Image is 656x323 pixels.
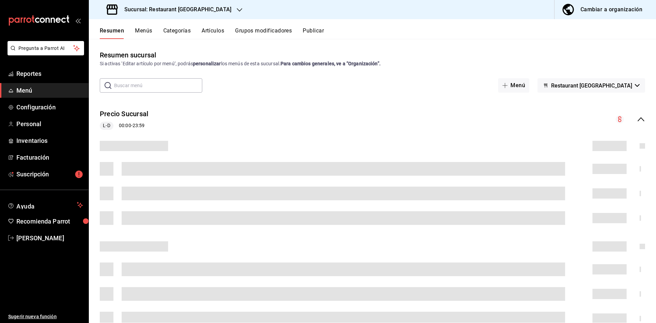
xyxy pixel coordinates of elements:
button: Precio Sucursal [100,109,148,119]
input: Buscar menú [114,79,202,92]
button: Menús [135,27,152,39]
span: L-D [100,122,113,129]
button: Artículos [202,27,224,39]
button: Grupos modificadores [235,27,292,39]
span: Facturación [16,153,83,162]
span: Suscripción [16,170,83,179]
button: Resumen [100,27,124,39]
div: navigation tabs [100,27,656,39]
button: Menú [498,78,529,93]
button: Restaurant [GEOGRAPHIC_DATA] [537,78,645,93]
button: Pregunta a Parrot AI [8,41,84,55]
span: Ayuda [16,201,74,209]
strong: personalizar [193,61,221,66]
span: Recomienda Parrot [16,217,83,226]
span: Inventarios [16,136,83,145]
span: Menú [16,86,83,95]
a: Pregunta a Parrot AI [5,50,84,57]
div: 00:00 - 23:59 [100,122,148,130]
button: Categorías [163,27,191,39]
strong: Para cambios generales, ve a “Organización”. [281,61,381,66]
span: Sugerir nueva función [8,313,83,320]
span: Reportes [16,69,83,78]
div: Resumen sucursal [100,50,156,60]
button: Publicar [303,27,324,39]
span: Personal [16,119,83,129]
span: Configuración [16,103,83,112]
div: Cambiar a organización [580,5,642,14]
span: [PERSON_NAME] [16,233,83,243]
button: open_drawer_menu [75,18,81,23]
span: Pregunta a Parrot AI [18,45,73,52]
span: Restaurant [GEOGRAPHIC_DATA] [551,82,632,89]
div: collapse-menu-row [89,104,656,135]
h3: Sucursal: Restaurant [GEOGRAPHIC_DATA] [119,5,231,14]
div: Si activas ‘Editar artículo por menú’, podrás los menús de esta sucursal. [100,60,645,67]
